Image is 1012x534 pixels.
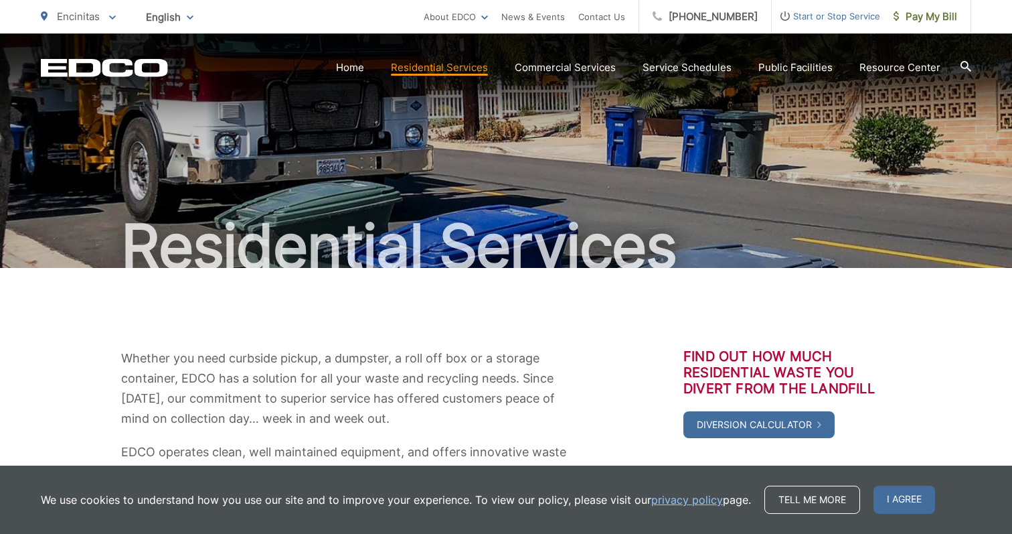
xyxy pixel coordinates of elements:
[424,9,488,25] a: About EDCO
[894,9,957,25] span: Pay My Bill
[873,486,935,514] span: I agree
[41,492,751,508] p: We use cookies to understand how you use our site and to improve your experience. To view our pol...
[859,60,940,76] a: Resource Center
[515,60,616,76] a: Commercial Services
[578,9,625,25] a: Contact Us
[764,486,860,514] a: Tell me more
[136,5,203,29] span: English
[41,58,168,77] a: EDCD logo. Return to the homepage.
[121,348,570,429] p: Whether you need curbside pickup, a dumpster, a roll off box or a storage container, EDCO has a s...
[57,10,100,23] span: Encinitas
[501,9,565,25] a: News & Events
[391,60,488,76] a: Residential Services
[758,60,833,76] a: Public Facilities
[683,411,835,438] a: Diversion Calculator
[651,492,723,508] a: privacy policy
[643,60,732,76] a: Service Schedules
[41,213,971,280] h1: Residential Services
[683,348,891,397] h3: Find out how much residential waste you divert from the landfill
[121,442,570,523] p: EDCO operates clean, well maintained equipment, and offers innovative waste collection and recycl...
[336,60,364,76] a: Home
